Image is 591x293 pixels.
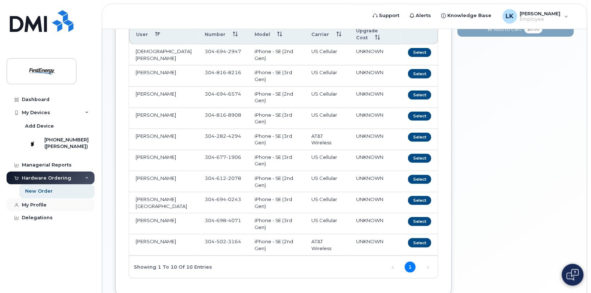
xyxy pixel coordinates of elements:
[506,12,514,21] span: LK
[305,192,350,213] td: US Cellular
[205,91,241,97] span: 304
[305,44,350,65] td: US Cellular
[305,65,350,87] td: US Cellular
[226,175,241,181] span: 2078
[129,150,198,171] td: [PERSON_NAME]
[129,192,198,213] td: [PERSON_NAME][GEOGRAPHIC_DATA]
[248,192,305,213] td: iPhone - SE (3rd Gen)
[198,24,248,45] th: Number: activate to sort column ascending
[215,112,226,118] span: 816
[248,87,305,108] td: iPhone - SE (2nd Gen)
[408,217,431,226] button: Select
[129,213,198,234] td: [PERSON_NAME]
[305,234,350,256] td: AT&T Wireless
[248,24,305,45] th: Model: activate to sort column ascending
[248,150,305,171] td: iPhone - SE (3rd Gen)
[215,91,226,97] span: 694
[305,213,350,234] td: US Cellular
[448,12,492,19] span: Knowledge Base
[520,16,561,22] span: Employee
[416,12,431,19] span: Alerts
[408,48,431,57] button: Select
[498,9,574,24] div: Leyh, Kevin A
[356,175,383,181] span: UNKNOWN
[205,112,241,118] span: 304
[205,154,241,160] span: 304
[408,154,431,163] button: Select
[215,154,226,160] span: 677
[356,48,383,54] span: UNKNOWN
[356,238,383,244] span: UNKNOWN
[215,133,226,139] span: 282
[408,133,431,142] button: Select
[356,69,383,75] span: UNKNOWN
[226,133,241,139] span: 4294
[356,133,383,139] span: UNKNOWN
[520,11,561,16] span: [PERSON_NAME]
[305,129,350,150] td: AT&T Wireless
[129,65,198,87] td: [PERSON_NAME]
[215,196,226,202] span: 694
[248,44,305,65] td: iPhone - SE (2nd Gen)
[422,262,433,273] a: Next
[405,262,416,273] a: 1
[248,213,305,234] td: iPhone - SE (3rd Gen)
[350,24,402,45] th: Upgrade Cost: activate to sort column ascending
[248,129,305,150] td: iPhone - SE (3rd Gen)
[305,87,350,108] td: US Cellular
[408,196,431,205] button: Select
[494,26,522,33] span: Add to Cart
[305,24,350,45] th: Carrier: activate to sort column ascending
[226,91,241,97] span: 6574
[408,69,431,78] button: Select
[226,112,241,118] span: 8908
[379,12,400,19] span: Support
[226,69,241,75] span: 8216
[129,129,198,150] td: [PERSON_NAME]
[567,269,579,281] img: Open chat
[215,69,226,75] span: 816
[408,112,431,121] button: Select
[458,22,574,37] button: Add to Cart $0.00
[205,217,241,223] span: 304
[405,8,436,23] a: Alerts
[305,171,350,192] td: US Cellular
[215,238,226,244] span: 502
[356,154,383,160] span: UNKNOWN
[129,24,198,45] th: User: activate to sort column descending
[408,238,431,247] button: Select
[215,175,226,181] span: 612
[129,108,198,129] td: [PERSON_NAME]
[248,108,305,129] td: iPhone - SE (3rd Gen)
[215,217,226,223] span: 698
[226,154,241,160] span: 1906
[129,87,198,108] td: [PERSON_NAME]
[248,65,305,87] td: iPhone - SE (3rd Gen)
[226,217,241,223] span: 4071
[356,112,383,118] span: UNKNOWN
[305,150,350,171] td: US Cellular
[524,25,543,33] span: $0.00
[408,175,431,184] button: Select
[356,91,383,97] span: UNKNOWN
[205,196,241,202] span: 304
[436,8,497,23] a: Knowledge Base
[129,44,198,65] td: [DEMOGRAPHIC_DATA][PERSON_NAME]
[226,196,241,202] span: 0243
[215,48,226,54] span: 694
[205,69,241,75] span: 304
[226,48,241,54] span: 2947
[356,217,383,223] span: UNKNOWN
[129,261,212,273] div: Showing 1 to 10 of 10 entries
[205,133,241,139] span: 304
[408,91,431,100] button: Select
[368,8,405,23] a: Support
[205,238,241,244] span: 304
[356,196,383,202] span: UNKNOWN
[129,234,198,256] td: [PERSON_NAME]
[129,171,198,192] td: [PERSON_NAME]
[226,238,241,244] span: 3164
[205,48,241,54] span: 304
[248,171,305,192] td: iPhone - SE (2nd Gen)
[205,175,241,181] span: 304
